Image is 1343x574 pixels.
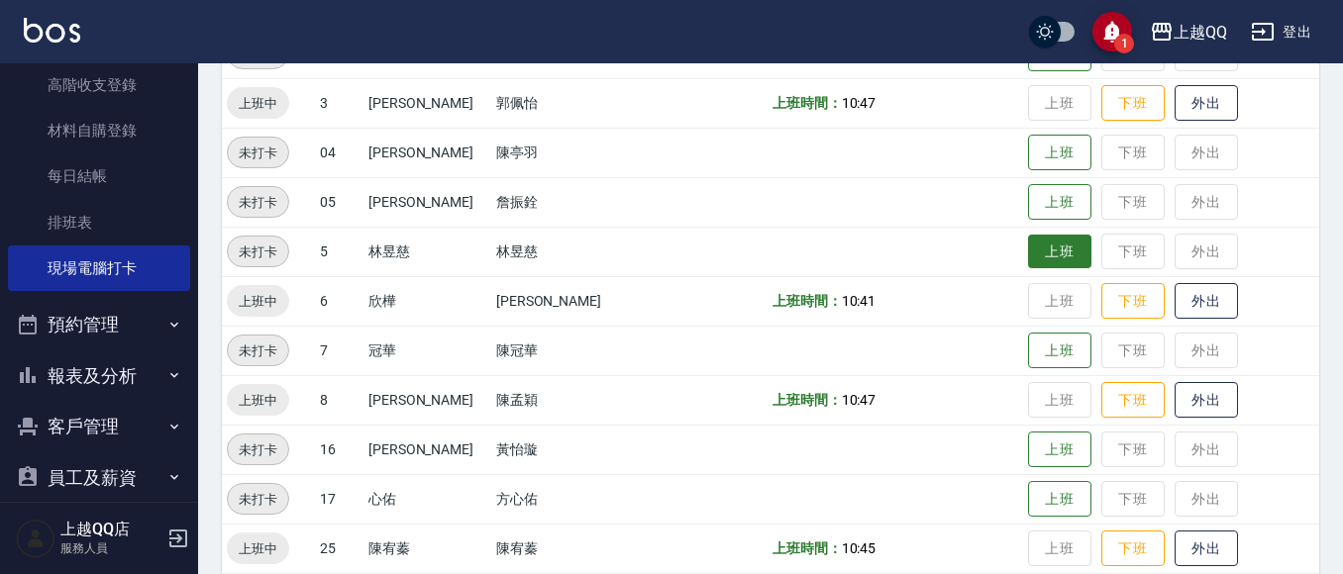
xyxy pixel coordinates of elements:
[363,78,491,128] td: [PERSON_NAME]
[773,293,842,309] b: 上班時間：
[227,538,289,559] span: 上班中
[491,474,640,524] td: 方心佑
[363,425,491,474] td: [PERSON_NAME]
[842,392,877,408] span: 10:47
[773,540,842,556] b: 上班時間：
[363,375,491,425] td: [PERSON_NAME]
[363,524,491,573] td: 陳宥蓁
[363,326,491,375] td: 冠華
[1028,481,1091,518] button: 上班
[227,390,289,411] span: 上班中
[1028,235,1091,269] button: 上班
[315,326,363,375] td: 7
[8,153,190,199] a: 每日結帳
[1101,530,1165,567] button: 下班
[491,78,640,128] td: 郭佩怡
[8,350,190,402] button: 報表及分析
[363,128,491,177] td: [PERSON_NAME]
[315,227,363,276] td: 5
[1114,34,1134,53] span: 1
[315,276,363,326] td: 6
[491,375,640,425] td: 陳孟穎
[1175,530,1238,567] button: 外出
[315,375,363,425] td: 8
[1175,85,1238,122] button: 外出
[842,293,877,309] span: 10:41
[842,540,877,556] span: 10:45
[228,489,288,510] span: 未打卡
[491,425,640,474] td: 黃怡璇
[1028,431,1091,468] button: 上班
[228,192,288,213] span: 未打卡
[60,520,161,539] h5: 上越QQ店
[315,524,363,573] td: 25
[1092,12,1132,51] button: save
[16,519,55,558] img: Person
[8,299,190,350] button: 預約管理
[228,439,288,460] span: 未打卡
[315,425,363,474] td: 16
[1101,85,1165,122] button: 下班
[24,18,80,43] img: Logo
[842,95,877,111] span: 10:47
[8,401,190,452] button: 客戶管理
[8,108,190,153] a: 材料自購登錄
[1142,12,1235,52] button: 上越QQ
[491,128,640,177] td: 陳亭羽
[8,452,190,504] button: 員工及薪資
[363,177,491,227] td: [PERSON_NAME]
[1243,14,1319,50] button: 登出
[8,62,190,108] a: 高階收支登錄
[1028,333,1091,369] button: 上班
[363,276,491,326] td: 欣樺
[315,177,363,227] td: 05
[491,177,640,227] td: 詹振銓
[227,93,289,114] span: 上班中
[363,474,491,524] td: 心佑
[491,276,640,326] td: [PERSON_NAME]
[1175,283,1238,320] button: 外出
[1174,20,1227,45] div: 上越QQ
[491,227,640,276] td: 林昱慈
[315,474,363,524] td: 17
[227,291,289,312] span: 上班中
[60,539,161,557] p: 服務人員
[1175,382,1238,419] button: 外出
[8,200,190,245] a: 排班表
[773,392,842,408] b: 上班時間：
[773,95,842,111] b: 上班時間：
[315,78,363,128] td: 3
[228,241,288,262] span: 未打卡
[1028,184,1091,221] button: 上班
[491,524,640,573] td: 陳宥蓁
[1101,283,1165,320] button: 下班
[1028,135,1091,171] button: 上班
[228,143,288,163] span: 未打卡
[315,128,363,177] td: 04
[491,326,640,375] td: 陳冠華
[8,245,190,291] a: 現場電腦打卡
[228,340,288,361] span: 未打卡
[363,227,491,276] td: 林昱慈
[1101,382,1165,419] button: 下班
